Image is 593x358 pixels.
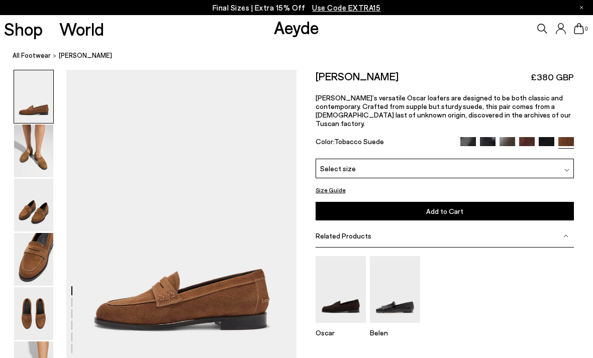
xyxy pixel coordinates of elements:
[213,2,381,14] p: Final Sizes | Extra 15% Off
[13,42,593,70] nav: breadcrumb
[370,256,420,323] img: Belen Tassel Loafers
[13,50,51,61] a: All Footwear
[316,70,399,82] h2: [PERSON_NAME]
[370,328,420,337] p: Belen
[316,184,346,196] button: Size Guide
[14,125,53,177] img: Oscar Suede Loafers - Image 2
[59,50,112,61] span: [PERSON_NAME]
[274,17,319,38] a: Aeyde
[564,168,569,173] img: svg%3E
[316,93,571,128] span: [PERSON_NAME]’s versatile Oscar loafers are designed to be both classic and contemporary. Crafted...
[4,20,43,38] a: Shop
[14,233,53,286] img: Oscar Suede Loafers - Image 4
[316,328,366,337] p: Oscar
[14,179,53,231] img: Oscar Suede Loafers - Image 3
[312,3,380,12] span: Navigate to /collections/ss25-final-sizes
[584,26,589,32] span: 0
[370,316,420,337] a: Belen Tassel Loafers Belen
[316,137,452,149] div: Color:
[334,137,384,146] span: Tobacco Suede
[426,207,463,215] span: Add to Cart
[531,71,574,83] span: £380 GBP
[316,231,371,240] span: Related Products
[14,287,53,340] img: Oscar Suede Loafers - Image 5
[14,70,53,123] img: Oscar Suede Loafers - Image 1
[320,163,356,174] span: Select size
[59,20,104,38] a: World
[316,202,574,220] button: Add to Cart
[316,256,366,323] img: Oscar Suede Loafers
[563,233,568,238] img: svg%3E
[316,316,366,337] a: Oscar Suede Loafers Oscar
[574,23,584,34] a: 0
